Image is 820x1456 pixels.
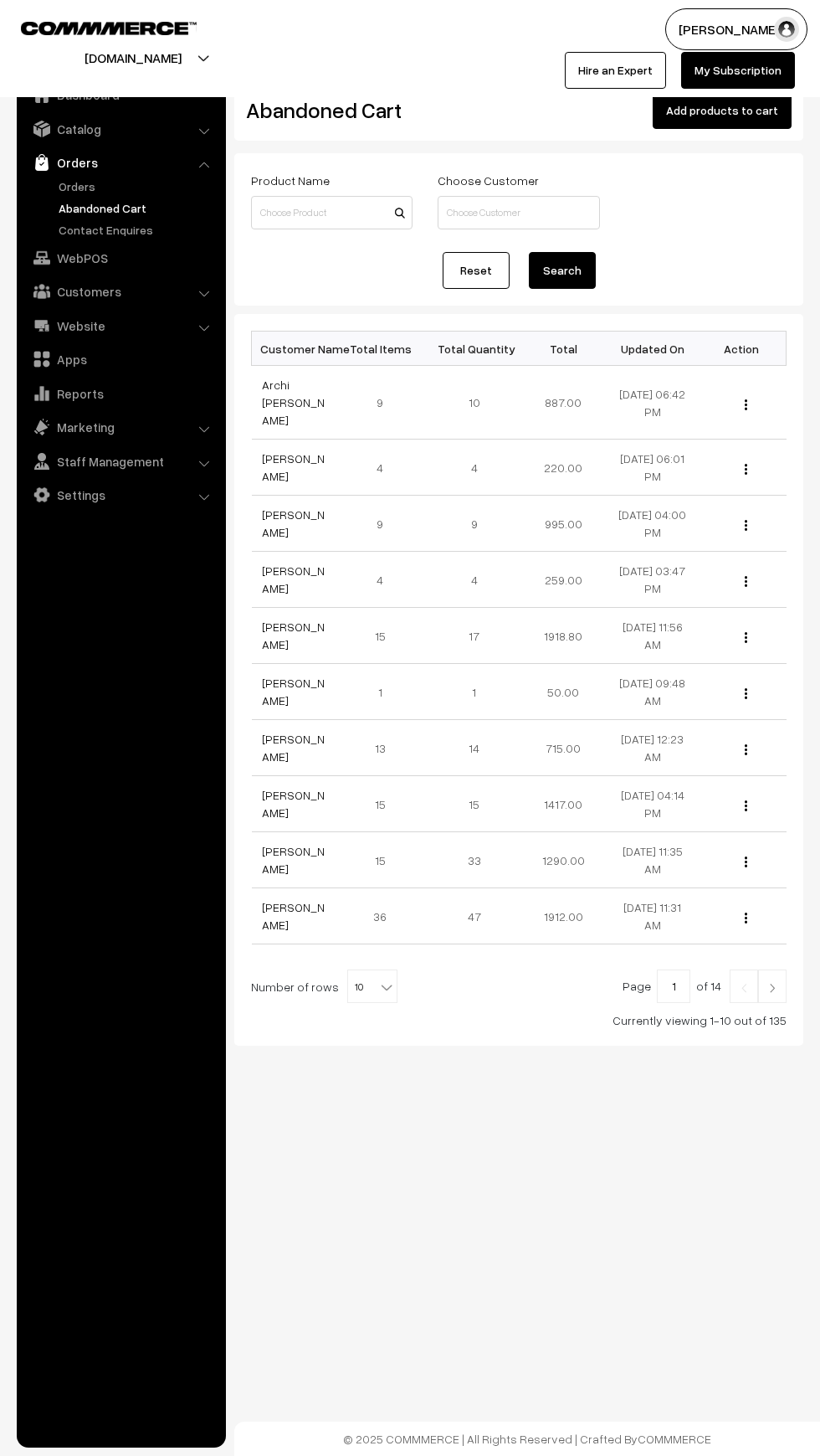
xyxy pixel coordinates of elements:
[262,563,325,595] a: [PERSON_NAME]
[251,196,413,229] input: Choose Product
[430,440,520,496] td: 4
[341,832,430,888] td: 15
[21,114,220,144] a: Catalog
[341,776,430,832] td: 15
[608,552,698,608] td: [DATE] 03:47 PM
[745,688,747,699] img: Menu
[697,332,787,366] th: Action
[608,440,698,496] td: [DATE] 06:01 PM
[54,221,220,239] a: Contact Enquires
[262,507,325,539] a: [PERSON_NAME]
[608,366,698,440] td: [DATE] 06:42 PM
[608,832,698,888] td: [DATE] 11:35 AM
[519,776,608,832] td: 1417.00
[529,252,596,289] button: Search
[438,196,599,229] input: Choose Customer
[21,344,220,374] a: Apps
[21,17,167,37] a: COMMMERCE
[608,720,698,776] td: [DATE] 12:23 AM
[21,276,220,306] a: Customers
[430,608,520,664] td: 17
[21,147,220,177] a: Orders
[430,776,520,832] td: 15
[608,776,698,832] td: [DATE] 04:14 PM
[262,676,325,707] a: [PERSON_NAME]
[765,983,780,993] img: Right
[745,464,747,475] img: Menu
[262,451,325,483] a: [PERSON_NAME]
[736,983,751,993] img: Left
[519,832,608,888] td: 1290.00
[430,832,520,888] td: 33
[519,366,608,440] td: 887.00
[608,608,698,664] td: [DATE] 11:56 AM
[519,332,608,366] th: Total
[745,800,747,811] img: Menu
[745,632,747,643] img: Menu
[438,172,539,189] label: Choose Customer
[519,552,608,608] td: 259.00
[774,17,799,42] img: user
[262,900,325,932] a: [PERSON_NAME]
[623,979,651,993] span: Page
[608,664,698,720] td: [DATE] 09:48 AM
[745,857,747,867] img: Menu
[341,496,430,552] td: 9
[430,664,520,720] td: 1
[519,440,608,496] td: 220.00
[341,366,430,440] td: 9
[341,440,430,496] td: 4
[341,888,430,944] td: 36
[745,576,747,587] img: Menu
[234,1422,820,1456] footer: © 2025 COMMMERCE | All Rights Reserved | Crafted By
[681,52,795,89] a: My Subscription
[262,788,325,820] a: [PERSON_NAME]
[21,311,220,341] a: Website
[443,252,510,289] a: Reset
[251,1011,787,1029] div: Currently viewing 1-10 out of 135
[21,378,220,409] a: Reports
[745,744,747,755] img: Menu
[21,412,220,442] a: Marketing
[696,979,721,993] span: of 14
[348,970,397,1004] span: 10
[347,970,397,1003] span: 10
[262,620,325,651] a: [PERSON_NAME]
[341,608,430,664] td: 15
[638,1432,711,1446] a: COMMMERCE
[519,608,608,664] td: 1918.80
[430,332,520,366] th: Total Quantity
[21,22,197,34] img: COMMMERCE
[54,177,220,195] a: Orders
[21,480,220,510] a: Settings
[430,720,520,776] td: 14
[251,978,339,996] span: Number of rows
[519,720,608,776] td: 715.00
[665,8,807,50] button: [PERSON_NAME]…
[519,664,608,720] td: 50.00
[608,332,698,366] th: Updated On
[341,332,430,366] th: Total Items
[262,844,325,876] a: [PERSON_NAME]
[252,332,341,366] th: Customer Name
[745,399,747,410] img: Menu
[745,913,747,924] img: Menu
[519,496,608,552] td: 995.00
[653,92,792,129] button: Add products to cart
[430,552,520,608] td: 4
[745,520,747,531] img: Menu
[251,172,330,189] label: Product Name
[246,97,411,123] h2: Abandoned Cart
[341,720,430,776] td: 13
[54,199,220,217] a: Abandoned Cart
[341,552,430,608] td: 4
[21,446,220,476] a: Staff Management
[341,664,430,720] td: 1
[262,378,325,427] a: Archi [PERSON_NAME]
[519,888,608,944] td: 1912.00
[21,243,220,273] a: WebPOS
[262,732,325,764] a: [PERSON_NAME]
[430,366,520,440] td: 10
[26,37,240,79] button: [DOMAIN_NAME]
[430,496,520,552] td: 9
